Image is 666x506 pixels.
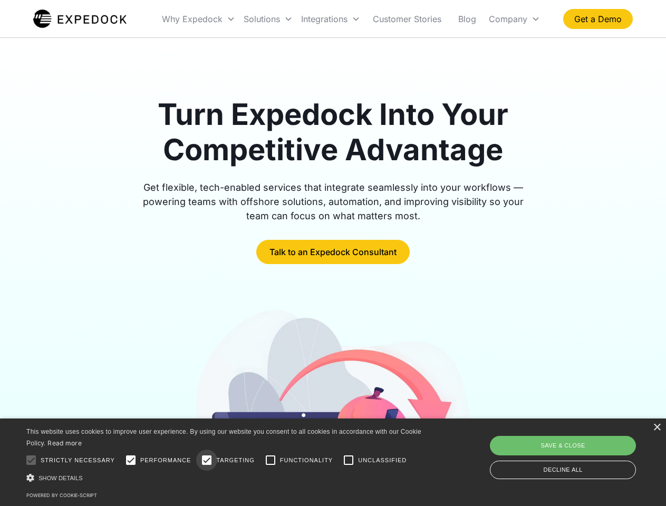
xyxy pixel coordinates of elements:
div: Company [489,14,527,24]
span: Targeting [216,456,254,465]
h1: Turn Expedock Into Your Competitive Advantage [131,97,536,168]
span: Strictly necessary [41,456,115,465]
div: Solutions [244,14,280,24]
div: Show details [26,472,425,483]
div: Why Expedock [162,14,223,24]
a: home [33,8,127,30]
span: Functionality [280,456,333,465]
a: Talk to an Expedock Consultant [256,240,410,264]
div: Integrations [297,1,364,37]
a: Read more [47,439,82,447]
span: Show details [38,475,83,481]
div: Solutions [239,1,297,37]
span: Unclassified [358,456,407,465]
a: Blog [450,1,485,37]
a: Powered by cookie-script [26,492,97,498]
div: Why Expedock [158,1,239,37]
iframe: Chat Widget [490,392,666,506]
div: Get flexible, tech-enabled services that integrate seamlessly into your workflows — powering team... [131,180,536,223]
a: Get a Demo [563,9,633,29]
span: Performance [140,456,191,465]
div: Integrations [301,14,348,24]
img: Expedock Logo [33,8,127,30]
div: Company [485,1,544,37]
span: This website uses cookies to improve user experience. By using our website you consent to all coo... [26,428,421,447]
a: Customer Stories [364,1,450,37]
